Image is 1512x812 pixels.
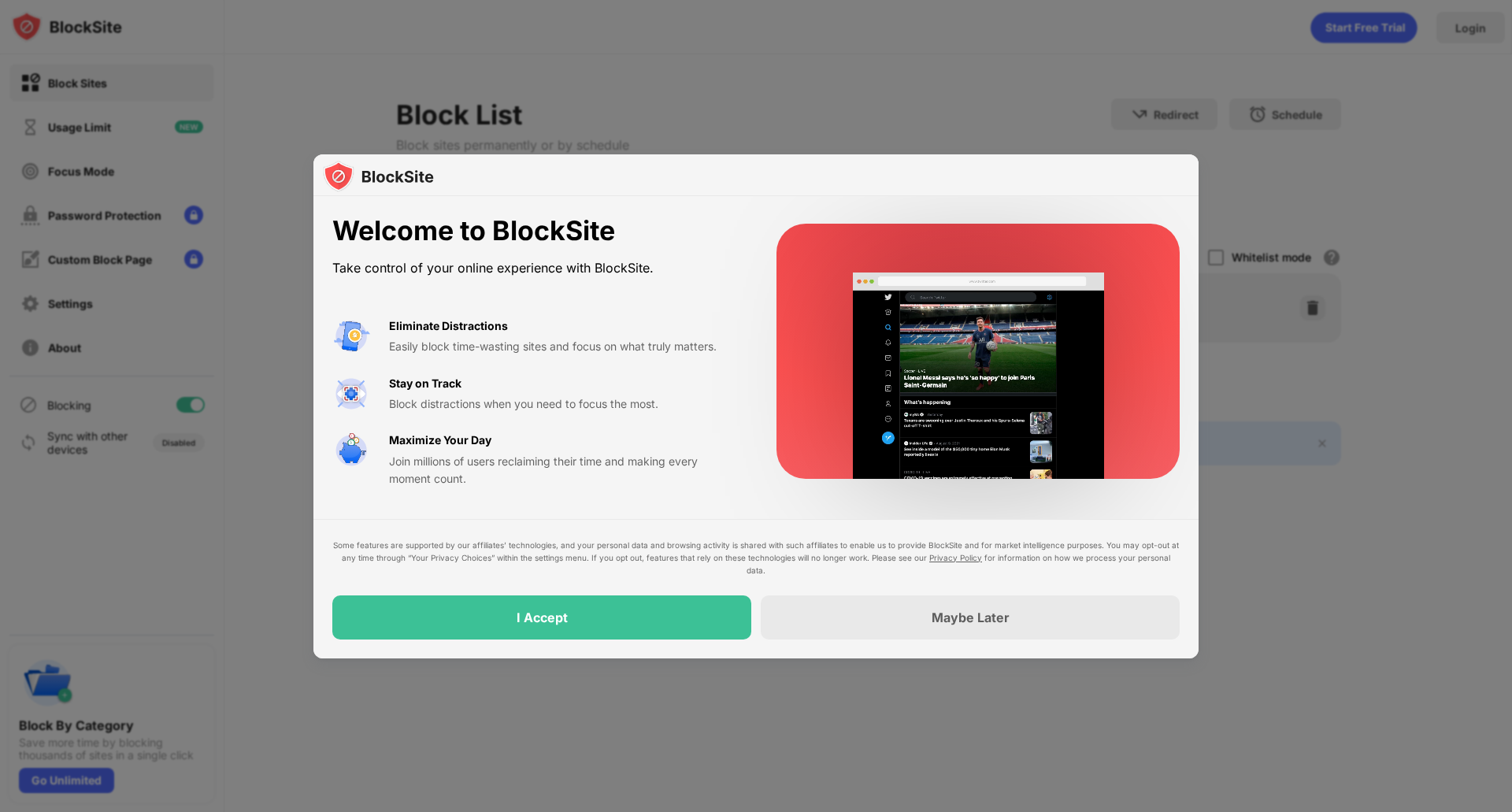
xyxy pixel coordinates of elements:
[389,395,739,413] div: Block distractions when you need to focus the most.
[389,453,739,488] div: Join millions of users reclaiming their time and making every moment count.
[332,432,370,469] img: value-safe-time.svg
[332,539,1180,577] div: Some features are supported by our affiliates’ technologies, and your personal data and browsing ...
[389,338,739,355] div: Easily block time-wasting sites and focus on what truly matters.
[517,610,568,625] div: I Accept
[323,161,434,192] img: logo-blocksite.svg
[389,375,461,392] div: Stay on Track
[932,610,1010,625] div: Maybe Later
[929,553,982,562] a: Privacy Policy
[389,432,491,449] div: Maximize Your Day
[332,375,370,413] img: value-focus.svg
[332,317,370,355] img: value-avoid-distractions.svg
[332,215,739,247] div: Welcome to BlockSite
[389,317,508,335] div: Eliminate Distractions
[332,257,739,280] div: Take control of your online experience with BlockSite.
